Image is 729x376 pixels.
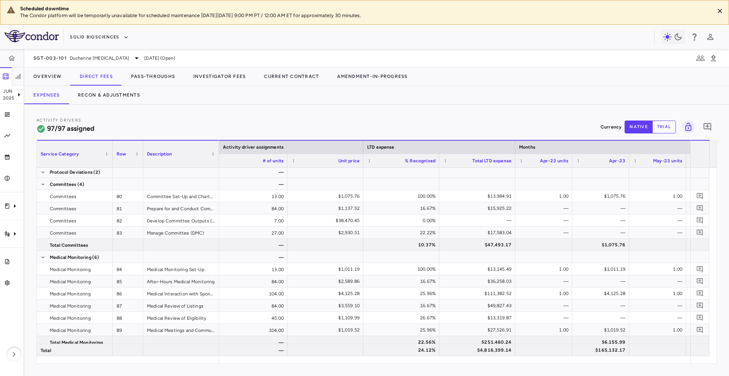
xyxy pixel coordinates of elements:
div: — [636,312,682,324]
svg: Add comment [696,290,704,297]
svg: Add comment [696,302,704,309]
span: [DATE] (Open) [144,55,175,62]
div: — [522,214,568,227]
svg: Add comment [696,217,704,224]
div: — [522,227,568,239]
div: $17,583.04 [446,227,511,239]
span: Committees [50,178,77,190]
button: Close [714,5,726,17]
span: Unit price [338,158,360,163]
div: 24.12% [370,344,436,356]
div: — [579,214,625,227]
div: 89 [113,324,143,336]
span: % Recognized [405,158,436,163]
span: (4) [77,178,84,190]
span: LTD expense [367,144,394,150]
button: Add comment [695,227,705,238]
div: Medical Monitoring Set-Up [143,263,219,275]
span: Lock grid [679,121,695,133]
div: $27,526.91 [446,324,511,336]
span: Medical Monitoring [50,312,91,324]
div: 13.00 [211,263,287,275]
div: 25.96% [370,287,436,300]
div: 7.00 [211,214,287,226]
div: — [636,275,682,287]
div: $1,075.76 [294,190,360,202]
div: Develop Committee Outputs (DMC) [143,214,219,226]
div: $49,827.43 [446,300,511,312]
svg: Add comment [696,229,704,236]
button: Add comment [695,264,705,274]
div: 16.67% [370,300,436,312]
div: — [579,275,625,287]
div: $36,258.03 [446,275,511,287]
div: Scheduled downtime [20,5,708,12]
span: Medical Monitoring [50,300,91,312]
div: — [211,344,287,356]
div: 84 [113,263,143,275]
span: Total Committees [50,239,88,251]
div: — [636,202,682,214]
div: $165,132.17 [579,344,625,356]
div: 26.67% [370,312,436,324]
div: 84.00 [211,300,287,311]
div: — [211,336,287,348]
div: $13,984.91 [446,190,511,202]
div: Prepare for and Conduct Committee Meetings (DMC) [143,202,219,214]
div: 16.67% [370,275,436,287]
div: — [636,227,682,239]
button: Investigator Fees [184,67,255,86]
div: Medical Review of Listings [143,300,219,311]
div: 1.00 [522,324,568,336]
span: Total [41,344,51,357]
div: $1,011.19 [579,263,625,275]
div: Manage Committee (DMC) [143,227,219,238]
svg: Add comment [696,314,704,321]
div: 81 [113,202,143,214]
button: native [625,121,653,133]
span: Committees [50,215,77,227]
div: 1.00 [522,190,568,202]
div: 27.00 [211,227,287,238]
p: 2025 [3,95,14,102]
div: $47,493.17 [446,239,511,251]
div: $4,816,399.14 [446,344,511,356]
div: 84.00 [211,275,287,287]
div: $38,470.45 [294,214,360,227]
div: 88 [113,312,143,324]
div: — [522,300,568,312]
div: 104.00 [211,287,287,299]
span: Activity driver assignments [223,144,284,150]
span: Medical Monitoring [50,263,91,276]
div: 1.00 [636,190,682,202]
div: — [522,275,568,287]
div: 85 [113,275,143,287]
div: After-Hours Medical Monitoring [143,275,219,287]
div: — [211,166,287,178]
div: 1.00 [522,287,568,300]
svg: Add comment [696,205,704,212]
div: 84.00 [211,202,287,214]
button: Add comment [695,300,705,311]
div: 100.00% [370,190,436,202]
div: Committee Set-Up and Charter Development (DMC) [143,190,219,202]
div: 10.37% [370,239,436,251]
button: Overview [24,67,71,86]
span: Apr-23 units [540,158,568,163]
div: — [211,251,287,263]
div: — [579,202,625,214]
button: Add comment [695,191,705,201]
div: 100.00% [370,263,436,275]
div: $1,109.99 [294,312,360,324]
span: (6) [92,251,99,263]
button: Current Contract [255,67,328,86]
div: Medical Review of Eligibility [143,312,219,324]
div: — [211,178,287,190]
div: — [446,214,511,227]
span: Medical Monitoring [50,288,91,300]
button: Add comment [695,288,705,298]
div: $4,125.28 [294,287,360,300]
div: $15,925.22 [446,202,511,214]
div: 80 [113,190,143,202]
div: $13,145.49 [446,263,511,275]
